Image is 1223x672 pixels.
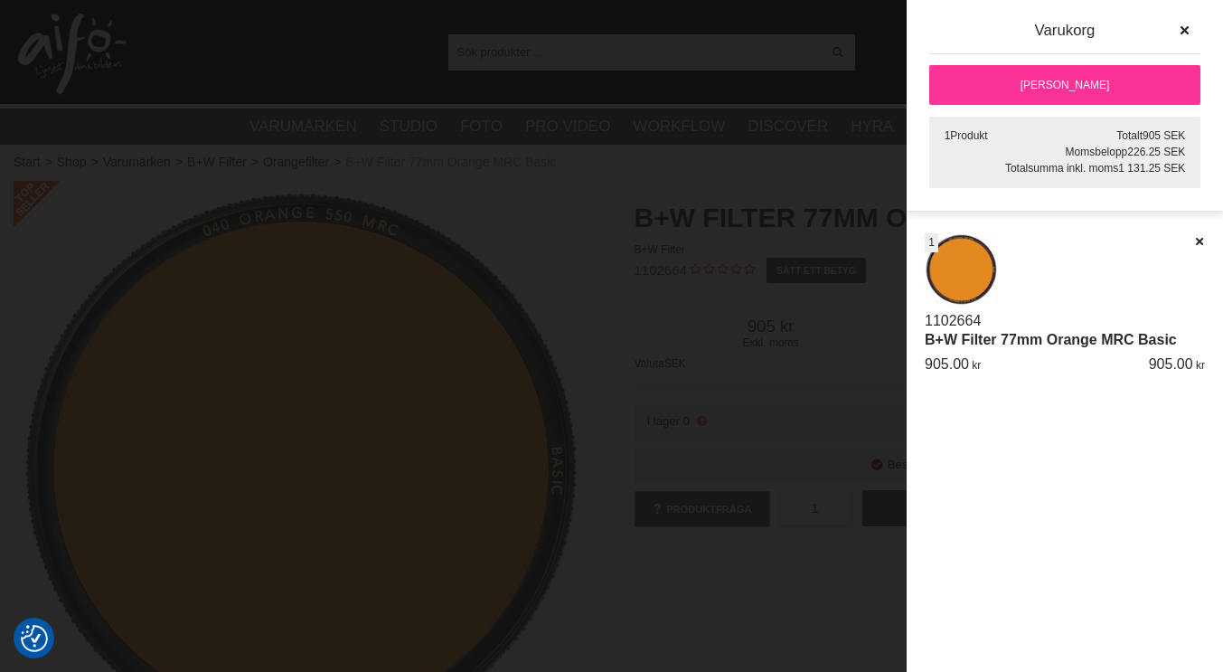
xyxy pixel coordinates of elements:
[925,356,969,372] span: 905.00
[1005,162,1118,175] span: Totalsumma inkl. moms
[1143,129,1185,142] span: 905 SEK
[929,65,1200,105] a: [PERSON_NAME]
[1035,22,1096,39] span: Varukorg
[925,332,1177,347] a: B+W Filter 77mm Orange MRC Basic
[928,234,935,251] span: 1
[1066,146,1128,158] span: Momsbelopp
[1149,356,1193,372] span: 905.00
[925,233,998,307] img: B+W Filter 77mm Orange MRC Basic
[21,622,48,655] button: Samtyckesinställningar
[925,313,981,328] a: 1102664
[950,129,987,142] span: Produkt
[1127,146,1185,158] span: 226.25 SEK
[945,129,951,142] span: 1
[1116,129,1143,142] span: Totalt
[1118,162,1185,175] span: 1 131.25 SEK
[21,625,48,652] img: Revisit consent button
